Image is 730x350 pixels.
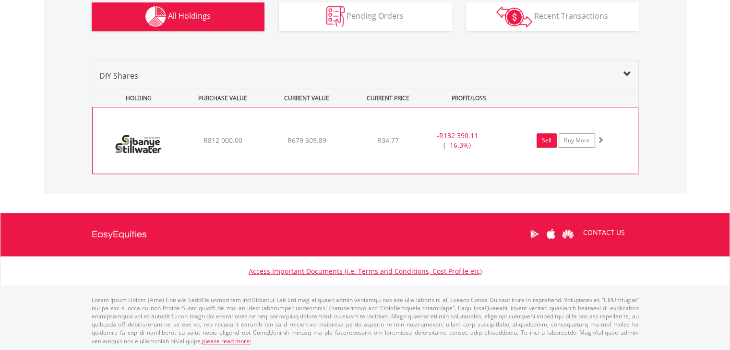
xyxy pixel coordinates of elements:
[543,219,560,249] a: Apple
[377,136,399,145] span: R34.77
[496,6,532,27] img: transactions-zar-wht.png
[266,89,348,107] div: CURRENT VALUE
[560,219,576,249] a: Huawei
[526,219,543,249] a: Google Play
[168,11,211,21] span: All Holdings
[576,219,632,246] a: CONTACT US
[287,136,326,145] span: R679 609.89
[203,136,242,145] span: R812 000.00
[466,2,639,31] button: Recent Transactions
[349,89,426,107] div: CURRENT PRICE
[439,131,478,140] span: R132 390.11
[182,89,264,107] div: PURCHASE VALUE
[202,337,251,345] a: please read more:
[92,213,147,256] a: EasyEquities
[428,89,510,107] div: PROFIT/LOSS
[92,2,264,31] button: All Holdings
[559,133,595,148] a: Buy More
[534,11,608,21] span: Recent Transactions
[93,89,180,107] div: HOLDING
[92,296,639,345] p: Lorem Ipsum Dolors (Ame) Con a/e SeddOeiusmod tem InciDiduntut Lab Etd mag aliquaen admin veniamq...
[145,6,166,27] img: holdings-wht.png
[97,119,180,171] img: EQU.ZA.SSW.png
[326,6,345,27] img: pending_instructions-wht.png
[537,133,557,148] a: Sell
[99,70,138,81] span: DIY Shares
[249,267,482,276] a: Access Important Documents (i.e. Terms and Conditions, Cost Profile etc)
[279,2,452,31] button: Pending Orders
[347,11,404,21] span: Pending Orders
[421,131,493,150] div: - (- 16.3%)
